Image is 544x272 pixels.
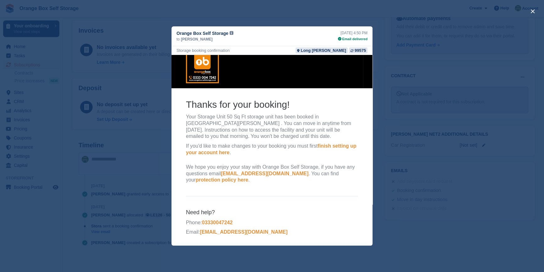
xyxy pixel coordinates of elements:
div: Long [PERSON_NAME] [301,47,346,53]
a: Long [PERSON_NAME] [296,47,347,53]
a: [EMAIL_ADDRESS][DOMAIN_NAME] [28,174,116,180]
div: [DATE] 4:50 PM [338,30,367,36]
img: icon-info-grey-7440780725fd019a000dd9b08b2336e03edf1995a4989e88bcd33f0948082b44.svg [230,31,233,35]
a: 03330047242 [30,165,61,170]
a: finish setting up your account here [14,88,185,100]
h6: Need help? [14,154,187,161]
p: Phone: [14,165,187,171]
p: Email: [14,174,187,181]
p: Your Storage Unit 50 Sq Ft storage unit has been booked in [GEOGRAPHIC_DATA][PERSON_NAME] . You c... [14,59,187,85]
p: If you'd like to make changes to your booking you must first . [14,88,187,101]
p: We hope you enjoy your stay with Orange Box Self Storage, if you have any questions email . You c... [14,109,187,128]
button: close [528,6,538,16]
span: Orange Box Self Storage [177,30,228,36]
span: [PERSON_NAME] [181,36,213,42]
a: protection policy here [24,122,77,128]
span: to [177,36,180,42]
h2: Thanks for your booking! [14,43,187,56]
div: Storage booking confirmation [177,47,230,53]
a: [EMAIL_ADDRESS][DOMAIN_NAME] [49,116,137,121]
div: 99575 [355,47,366,53]
div: Email delivered [338,36,367,42]
a: 99575 [349,47,367,53]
